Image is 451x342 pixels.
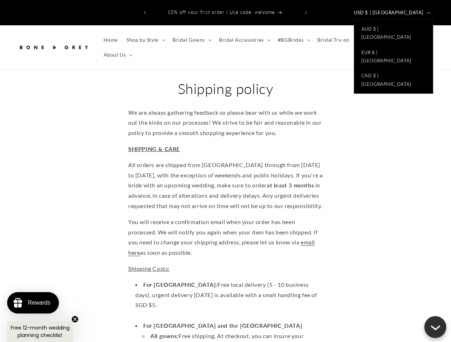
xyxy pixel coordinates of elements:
[135,280,323,321] li: Free local delivery (5 - 10 business days), urgent delivery [DATE] is available with a small hand...
[361,72,379,80] span: CAD $ |
[128,218,318,256] span: You will receive a confirmation email when your order has been processed. We will notify you agai...
[28,300,50,306] div: Rewards
[354,21,433,45] a: AUD $ |[GEOGRAPHIC_DATA]
[219,37,264,43] span: Bridal Accessories
[167,9,275,15] span: 10% off your first order | Use code: welcome
[104,37,118,43] span: Home
[267,182,314,188] strong: at least 3 months
[126,37,159,43] span: Shop by Style
[122,32,168,47] summary: Shop by Style
[354,68,433,92] a: CAD $ |[GEOGRAPHIC_DATA]
[99,32,122,47] a: Home
[15,37,92,58] a: Bone and Grey Bridal
[274,32,313,47] summary: #BGBrides
[18,40,89,55] img: Bone and Grey Bridal
[354,45,433,68] a: EUR € |[GEOGRAPHIC_DATA]
[128,265,170,272] span: Shipping Costs:
[172,37,205,43] span: Bridal Gowns
[99,47,136,62] summary: About Us
[350,6,433,19] button: USD $ | [GEOGRAPHIC_DATA]
[361,48,378,57] span: EUR € |
[313,32,354,47] a: Bridal Try-on
[361,25,379,33] span: AUD $ |
[354,9,424,16] span: USD $ | [GEOGRAPHIC_DATA]
[143,322,302,329] strong: For [GEOGRAPHIC_DATA] and the [GEOGRAPHIC_DATA]
[128,145,180,152] span: SHIPPING & CARE
[168,32,215,47] summary: Bridal Gowns
[128,79,323,98] h1: Shipping policy
[128,161,322,209] span: All orders are shipped from [GEOGRAPHIC_DATA] through from [DATE] to [DATE], with the exception o...
[7,321,73,342] div: Free 12-month wedding planning checklistClose teaser
[104,52,126,58] span: About Us
[11,324,70,339] span: Free 12-month wedding planning checklist
[354,92,433,115] a: [GEOGRAPHIC_DATA]
[137,6,153,19] button: Previous announcement
[215,32,274,47] summary: Bridal Accessories
[143,281,217,288] strong: For [GEOGRAPHIC_DATA]:
[150,332,179,339] strong: All gowns:
[278,37,304,43] span: #BGBrides
[128,109,321,136] span: We are always gathering feedback so please bear with us while we work out the kinks on our proces...
[71,316,79,323] button: Close teaser
[298,6,314,19] button: Next announcement
[424,316,446,338] button: Close chatbox
[317,37,350,43] span: Bridal Try-on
